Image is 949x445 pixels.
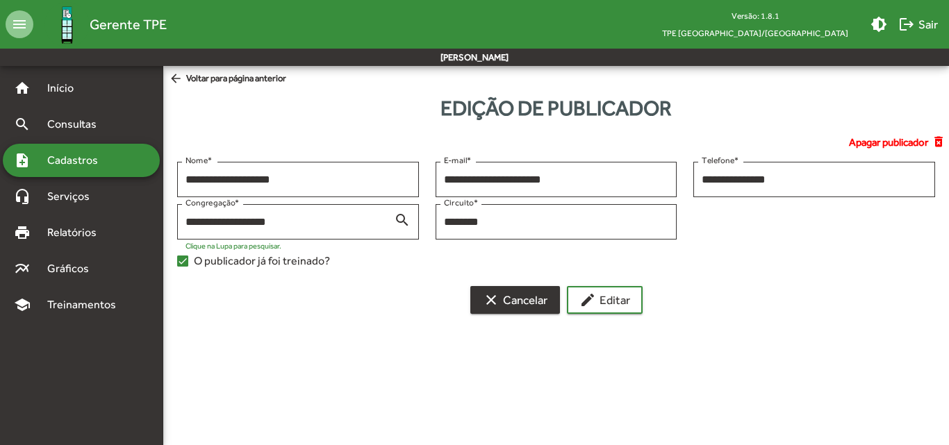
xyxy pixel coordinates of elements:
div: Versão: 1.8.1 [651,7,859,24]
span: Cancelar [483,287,547,312]
div: Edição de publicador [163,92,949,124]
mat-icon: search [14,116,31,133]
span: Sair [898,12,938,37]
button: Editar [567,286,643,314]
span: Editar [579,287,630,312]
mat-icon: delete_forever [932,135,949,150]
span: Treinamentos [39,296,133,313]
span: O publicador já foi treinado? [194,253,330,269]
mat-icon: logout [898,16,915,33]
mat-icon: multiline_chart [14,260,31,277]
mat-icon: brightness_medium [870,16,887,33]
mat-icon: print [14,224,31,241]
img: Logo [44,2,90,47]
mat-icon: search [394,211,411,228]
mat-icon: clear [483,292,500,308]
span: Gráficos [39,260,108,277]
span: TPE [GEOGRAPHIC_DATA]/[GEOGRAPHIC_DATA] [651,24,859,42]
mat-icon: arrow_back [169,72,186,87]
span: Relatórios [39,224,115,241]
button: Cancelar [470,286,560,314]
mat-icon: menu [6,10,33,38]
span: Cadastros [39,152,116,169]
span: Serviços [39,188,108,205]
button: Sair [893,12,943,37]
mat-icon: school [14,296,31,313]
a: Gerente TPE [33,2,167,47]
mat-icon: edit [579,292,596,308]
span: Consultas [39,116,115,133]
mat-hint: Clique na Lupa para pesquisar. [185,242,281,250]
span: Início [39,80,94,96]
mat-icon: headset_mic [14,188,31,205]
mat-icon: home [14,80,31,96]
mat-icon: note_add [14,152,31,169]
span: Apagar publicador [849,135,928,151]
span: Gerente TPE [90,13,167,35]
span: Voltar para página anterior [169,72,286,87]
